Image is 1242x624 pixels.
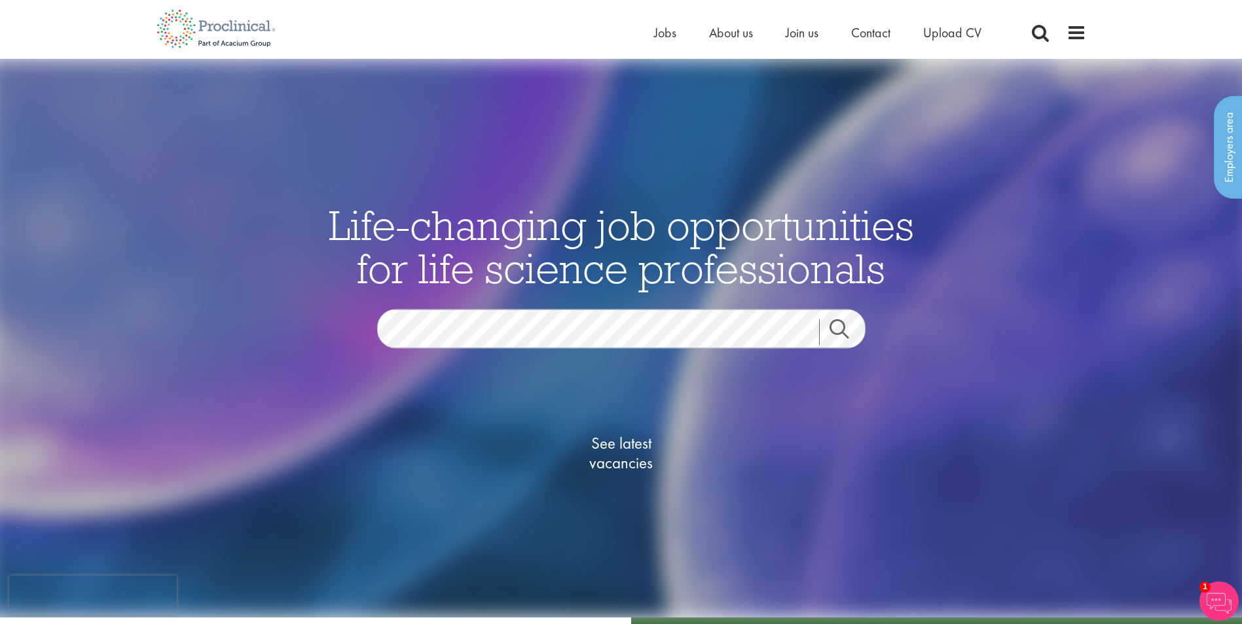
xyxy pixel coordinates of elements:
[1199,581,1211,593] span: 1
[851,24,890,41] a: Contact
[923,24,981,41] a: Upload CV
[786,24,818,41] a: Join us
[9,576,177,615] iframe: reCAPTCHA
[819,319,875,345] a: Job search submit button
[1199,581,1239,621] img: Chatbot
[654,24,676,41] a: Jobs
[556,433,687,472] span: See latest vacancies
[329,198,914,294] span: Life-changing job opportunities for life science professionals
[709,24,753,41] a: About us
[556,381,687,525] a: See latestvacancies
